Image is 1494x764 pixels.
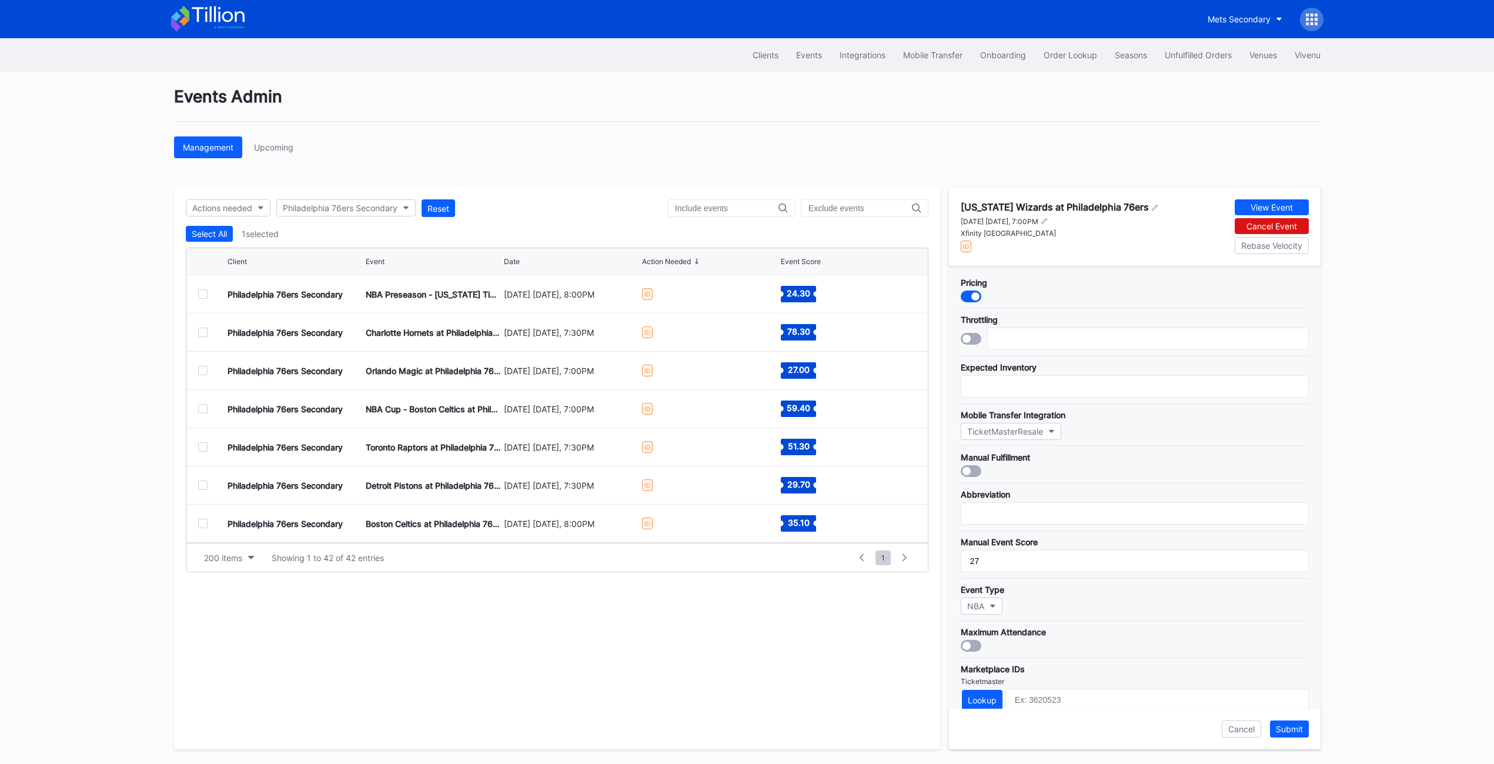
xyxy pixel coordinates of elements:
[1199,8,1291,30] button: Mets Secondary
[980,50,1026,60] div: Onboarding
[961,598,1002,615] button: NBA
[174,86,1321,122] div: Events Admin
[1005,689,1309,711] input: Ex: 3620523
[962,690,1002,710] button: Lookup
[1228,724,1255,734] div: Cancel
[753,50,778,60] div: Clients
[427,203,449,213] div: Reset
[504,481,639,491] div: [DATE] [DATE], 7:30PM
[1241,44,1286,66] button: Venues
[961,410,1309,420] div: Mobile Transfer Integration
[198,550,260,566] button: 200 items
[192,229,227,239] div: Select All
[228,366,343,376] div: Philadelphia 76ers Secondary
[961,362,1309,372] div: Expected Inventory
[186,199,270,216] button: Actions needed
[228,481,343,491] div: Philadelphia 76ers Secondary
[422,199,455,217] button: Reset
[228,442,343,452] div: Philadelphia 76ers Secondary
[283,203,397,213] div: Philadelphia 76ers Secondary
[1286,44,1329,66] a: Vivenu
[787,365,809,375] text: 27.00
[1044,50,1097,60] div: Order Lookup
[1165,50,1232,60] div: Unfulfilled Orders
[228,289,343,299] div: Philadelphia 76ers Secondary
[504,404,639,414] div: [DATE] [DATE], 7:00PM
[504,366,639,376] div: [DATE] [DATE], 7:00PM
[642,403,653,415] div: ID
[1276,724,1303,734] div: Submit
[1246,221,1297,231] div: Cancel Event
[174,136,242,158] button: Management
[1115,50,1147,60] div: Seasons
[366,328,501,338] div: Charlotte Hornets at Philadelphia 76ers
[228,404,343,414] div: Philadelphia 76ers Secondary
[228,257,247,266] div: Client
[961,627,1309,637] div: Maximum Attendance
[272,553,384,563] div: Showing 1 to 42 of 42 entries
[642,518,653,529] div: ID
[642,479,653,491] div: ID
[787,403,810,413] text: 59.40
[228,519,343,529] div: Philadelphia 76ers Secondary
[254,142,293,152] div: Upcoming
[183,142,233,152] div: Management
[971,44,1035,66] button: Onboarding
[366,442,501,452] div: Toronto Raptors at Philadelphia 76ers
[366,289,501,299] div: NBA Preseason - [US_STATE] Timberwolves at Philadelphia 76ers
[1235,199,1309,215] button: View Event
[961,585,1309,595] div: Event Type
[875,551,891,565] span: 1
[961,229,1159,238] div: Xfinity [GEOGRAPHIC_DATA]
[1295,50,1321,60] div: Vivenu
[245,136,302,158] button: Upcoming
[961,217,1038,226] div: [DATE] [DATE], 7:00PM
[366,519,501,529] div: Boston Celtics at Philadelphia 76ers
[642,441,653,453] div: ID
[796,50,822,60] div: Events
[744,44,787,66] a: Clients
[961,315,1309,325] div: Throttling
[504,328,639,338] div: [DATE] [DATE], 7:30PM
[242,229,279,239] div: 1 selected
[366,404,501,414] div: NBA Cup - Boston Celtics at Philadelphia 76ers
[808,203,912,213] input: Exclude events
[642,257,691,266] div: Action Needed
[276,199,416,216] button: Philadelphia 76ers Secondary
[968,695,997,705] div: Lookup
[1251,202,1293,212] div: View Event
[787,288,810,298] text: 24.30
[787,44,831,66] button: Events
[1035,44,1106,66] button: Order Lookup
[504,442,639,452] div: [DATE] [DATE], 7:30PM
[366,481,501,491] div: Detroit Pistons at Philadelphia 76ers
[1106,44,1156,66] a: Seasons
[961,278,1309,288] div: Pricing
[642,326,653,338] div: ID
[961,537,1309,547] div: Manual Event Score
[967,601,984,611] div: NBA
[961,664,1309,674] div: Marketplace IDs
[831,44,894,66] button: Integrations
[642,365,653,376] div: ID
[903,50,962,60] div: Mobile Transfer
[781,257,821,266] div: Event Score
[1241,241,1302,251] div: Rebase Velocity
[961,423,1061,440] button: TicketMasterResale
[787,518,809,528] text: 35.10
[366,366,501,376] div: Orlando Magic at Philadelphia 76ers
[894,44,971,66] button: Mobile Transfer
[840,50,885,60] div: Integrations
[1235,237,1309,254] button: Rebase Velocity
[204,553,242,563] div: 200 items
[366,257,385,266] div: Event
[787,326,810,336] text: 78.30
[961,677,1309,686] div: Ticketmaster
